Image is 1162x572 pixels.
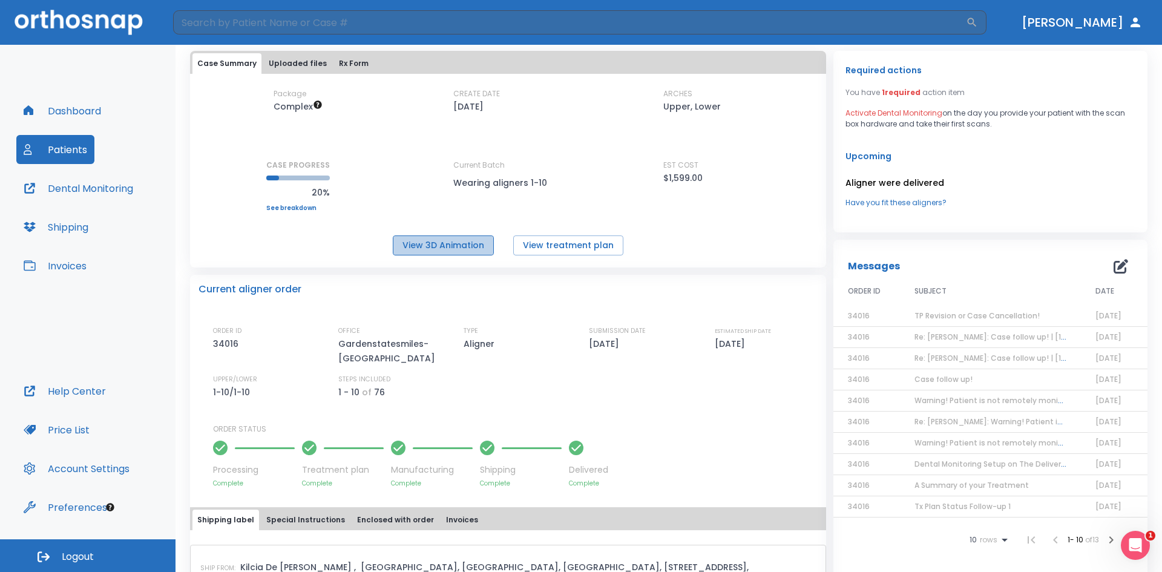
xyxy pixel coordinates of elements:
p: Complete [391,479,473,488]
button: Invoices [441,510,483,530]
button: Account Settings [16,454,137,483]
p: Complete [480,479,562,488]
p: EST COST [663,160,698,171]
span: DATE [1095,286,1114,297]
span: 34016 [848,480,870,490]
span: A Summary of your Treatment [914,480,1029,490]
p: Aligner [464,337,499,351]
span: [DATE] [1095,395,1121,406]
a: Shipping [16,212,96,242]
p: TYPE [464,326,478,337]
p: Current aligner order [199,282,301,297]
p: Upcoming [845,149,1135,163]
p: 76 [374,385,385,399]
p: SUBMISSION DATE [589,326,646,337]
p: UPPER/LOWER [213,374,257,385]
span: TP Revision or Case Cancellation! [914,311,1040,321]
span: 34016 [848,332,870,342]
input: Search by Patient Name or Case # [173,10,966,35]
span: 34016 [848,311,870,321]
p: Gardenstatesmiles-[GEOGRAPHIC_DATA] [338,337,441,366]
p: $1,599.00 [663,171,703,185]
p: [DATE] [589,337,623,351]
span: Warning! Patient is not remotely monitored [914,395,1078,406]
div: tabs [192,53,824,74]
span: Up to 50 Steps (100 aligners) [274,100,323,113]
span: Case follow up! [914,374,973,384]
span: Activate Dental Monitoring [845,108,942,118]
p: Shipping [480,464,562,476]
span: 1 - 10 [1068,534,1085,545]
p: 1-10/1-10 [213,385,254,399]
p: CREATE DATE [453,88,500,99]
p: 1 - 10 [338,385,359,399]
button: Shipping label [192,510,259,530]
button: Case Summary [192,53,261,74]
span: [DATE] [1095,353,1121,363]
button: Help Center [16,376,113,406]
span: Re: [PERSON_NAME]: Case follow up! | [13433:34016] [914,353,1106,363]
p: [DATE] [453,99,484,114]
p: 34016 [213,337,243,351]
img: Orthosnap [15,10,143,35]
a: See breakdown [266,205,330,212]
button: View treatment plan [513,235,623,255]
p: on the day you provide your patient with the scan box hardware and take their first scans. [845,108,1135,130]
a: Have you fit these aligners? [845,197,1135,208]
span: SUBJECT [914,286,947,297]
span: [DATE] [1095,332,1121,342]
button: Rx Form [334,53,373,74]
span: 1 [1146,531,1155,541]
p: Upper, Lower [663,99,721,114]
span: 34016 [848,395,870,406]
p: 20% [266,185,330,200]
span: [DATE] [1095,416,1121,427]
span: Logout [62,550,94,564]
button: Patients [16,135,94,164]
span: 34016 [848,416,870,427]
p: Complete [302,479,384,488]
iframe: Intercom live chat [1121,531,1150,560]
button: Dental Monitoring [16,174,140,203]
span: of 13 [1085,534,1099,545]
div: Tooltip anchor [105,502,116,513]
button: View 3D Animation [393,235,494,255]
span: ORDER ID [848,286,881,297]
p: Wearing aligners 1-10 [453,176,562,190]
p: of [362,385,372,399]
span: Tx Plan Status Follow-up 1 [914,501,1011,511]
span: [DATE] [1095,459,1121,469]
p: STEPS INCLUDED [338,374,390,385]
p: Complete [213,479,295,488]
button: Uploaded files [264,53,332,74]
p: Treatment plan [302,464,384,476]
p: Required actions [845,63,922,77]
a: Invoices [16,251,94,280]
span: rows [977,536,997,544]
p: Package [274,88,306,99]
span: [DATE] [1095,480,1121,490]
button: [PERSON_NAME] [1017,12,1147,33]
p: ESTIMATED SHIP DATE [715,326,771,337]
button: Preferences [16,493,114,522]
button: Enclosed with order [352,510,439,530]
p: CASE PROGRESS [266,160,330,171]
p: Messages [848,259,900,274]
p: OFFICE [338,326,360,337]
span: Dental Monitoring Setup on The Delivery Day [914,459,1082,469]
p: ORDER STATUS [213,424,818,435]
span: [DATE] [1095,311,1121,321]
span: 34016 [848,438,870,448]
a: Price List [16,415,97,444]
span: [DATE] [1095,501,1121,511]
span: [DATE] [1095,374,1121,384]
p: ORDER ID [213,326,241,337]
span: 1 required [882,87,921,97]
button: Dashboard [16,96,108,125]
span: 34016 [848,353,870,363]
